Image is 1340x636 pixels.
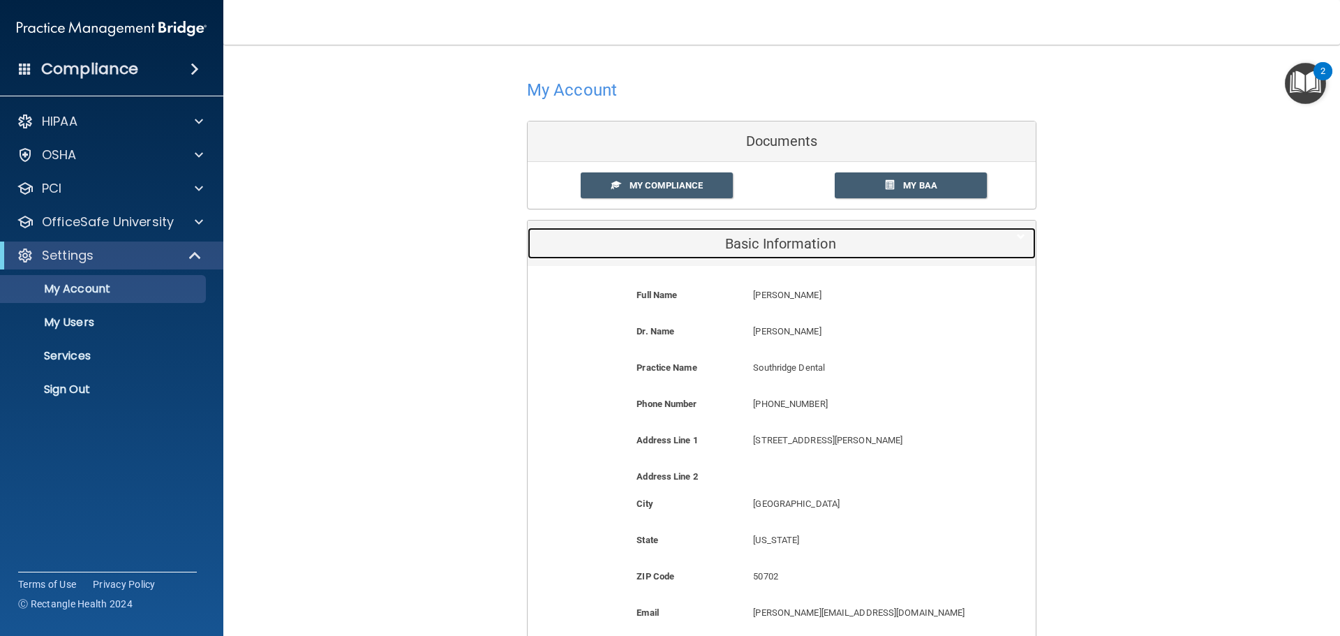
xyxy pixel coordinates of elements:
a: PCI [17,180,203,197]
p: My Users [9,316,200,330]
p: HIPAA [42,113,77,130]
p: PCI [42,180,61,197]
h5: Basic Information [538,236,983,251]
p: [STREET_ADDRESS][PERSON_NAME] [753,432,965,449]
p: OfficeSafe University [42,214,174,230]
div: 2 [1320,71,1325,89]
b: Phone Number [636,399,697,409]
span: My Compliance [630,180,703,191]
b: ZIP Code [636,571,674,582]
p: Services [9,349,200,363]
p: [PHONE_NUMBER] [753,396,965,413]
h4: My Account [527,81,617,99]
b: Address Line 1 [636,435,697,445]
b: Practice Name [636,362,697,373]
p: OSHA [42,147,77,163]
a: OSHA [17,147,203,163]
p: 50702 [753,568,965,585]
button: Open Resource Center, 2 new notifications [1285,63,1326,104]
iframe: Drift Widget Chat Controller [1099,537,1323,593]
b: Address Line 2 [636,471,697,482]
img: PMB logo [17,15,207,43]
span: Ⓒ Rectangle Health 2024 [18,597,133,611]
p: Southridge Dental [753,360,965,376]
b: Full Name [636,290,677,300]
a: Basic Information [538,228,1025,259]
b: Email [636,607,659,618]
a: Privacy Policy [93,577,156,591]
div: Documents [528,121,1036,162]
p: [PERSON_NAME] [753,287,965,304]
p: [PERSON_NAME][EMAIL_ADDRESS][DOMAIN_NAME] [753,605,965,621]
p: Sign Out [9,383,200,397]
p: Settings [42,247,94,264]
a: OfficeSafe University [17,214,203,230]
p: [GEOGRAPHIC_DATA] [753,496,965,512]
p: [PERSON_NAME] [753,323,965,340]
p: My Account [9,282,200,296]
h4: Compliance [41,59,138,79]
p: [US_STATE] [753,532,965,549]
b: Dr. Name [636,326,674,337]
b: State [636,535,658,545]
a: Settings [17,247,202,264]
a: HIPAA [17,113,203,130]
a: Terms of Use [18,577,76,591]
b: City [636,498,653,509]
span: My BAA [903,180,937,191]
